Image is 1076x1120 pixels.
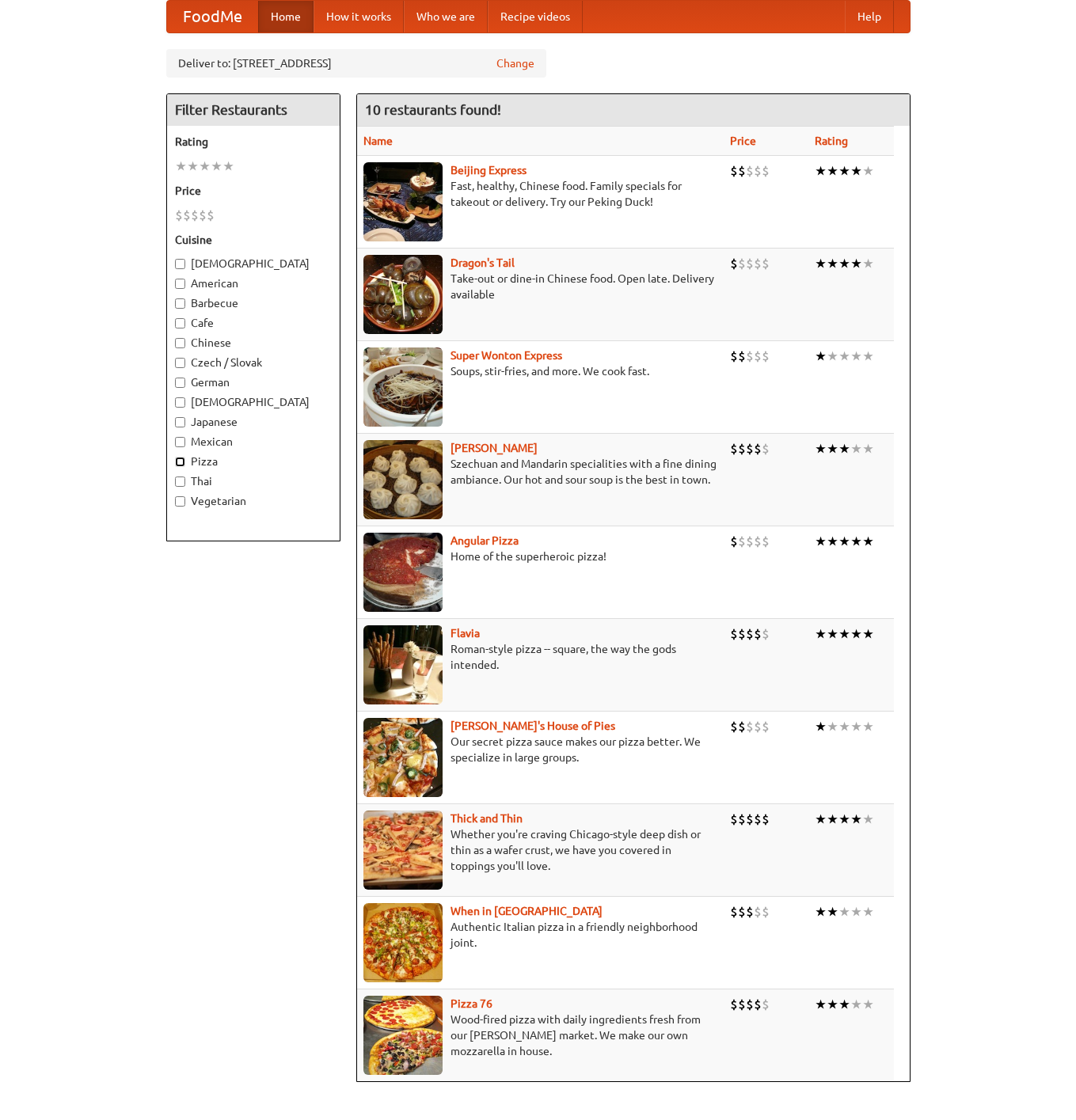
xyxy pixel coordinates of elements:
[175,473,332,489] label: Thai
[451,442,538,454] b: [PERSON_NAME]
[850,347,862,365] li: ★
[827,255,838,272] li: ★
[363,178,718,210] p: Fast, healthy, Chinese food. Family specials for takeout or delivery. Try our Peking Duck!
[815,718,827,735] li: ★
[166,49,546,78] div: Deliver to: [STREET_ADDRESS]
[451,256,515,269] a: Dragon's Tail
[175,183,332,199] h5: Price
[815,625,827,643] li: ★
[199,207,207,224] li: $
[363,271,718,302] p: Take-out or dine-in Chinese food. Open late. Delivery available
[451,534,519,547] b: Angular Pizza
[754,996,762,1013] li: $
[175,335,332,351] label: Chinese
[730,533,738,550] li: $
[175,256,332,271] label: [DEMOGRAPHIC_DATA]
[363,456,718,488] p: Szechuan and Mandarin specialities with a fine dining ambiance. Our hot and sour soup is the best...
[762,533,770,550] li: $
[363,347,443,427] img: superwonton.jpg
[183,207,191,224] li: $
[365,102,501,117] ng-pluralize: 10 restaurants found!
[363,811,443,890] img: thick.jpg
[754,811,762,828] li: $
[862,903,874,921] li: ★
[827,440,838,457] li: ★
[175,378,185,388] input: German
[199,158,211,175] li: ★
[838,996,850,1013] li: ★
[862,255,874,272] li: ★
[363,734,718,765] p: Our secret pizza sauce makes our pizza better. We specialize in large groups.
[175,493,332,509] label: Vegetarian
[738,440,746,457] li: $
[167,94,340,126] h4: Filter Restaurants
[167,1,258,32] a: FoodMe
[827,347,838,365] li: ★
[363,625,443,704] img: flavia.jpg
[738,533,746,550] li: $
[488,1,583,32] a: Recipe videos
[762,903,770,921] li: $
[363,162,443,241] img: beijing.jpg
[451,905,603,917] a: When in [GEOGRAPHIC_DATA]
[754,533,762,550] li: $
[762,347,770,365] li: $
[451,719,615,732] a: [PERSON_NAME]'s House of Pies
[746,533,754,550] li: $
[838,347,850,365] li: ★
[175,279,185,289] input: American
[746,347,754,365] li: $
[175,496,185,507] input: Vegetarian
[730,162,738,180] li: $
[175,414,332,430] label: Japanese
[850,718,862,735] li: ★
[187,158,199,175] li: ★
[762,811,770,828] li: $
[838,903,850,921] li: ★
[850,903,862,921] li: ★
[850,625,862,643] li: ★
[730,625,738,643] li: $
[363,549,718,564] p: Home of the superheroic pizza!
[762,625,770,643] li: $
[827,903,838,921] li: ★
[738,255,746,272] li: $
[746,996,754,1013] li: $
[175,259,185,269] input: [DEMOGRAPHIC_DATA]
[175,417,185,427] input: Japanese
[451,812,523,825] a: Thick and Thin
[827,533,838,550] li: ★
[730,811,738,828] li: $
[850,811,862,828] li: ★
[862,996,874,1013] li: ★
[207,207,215,224] li: $
[730,440,738,457] li: $
[211,158,222,175] li: ★
[175,275,332,291] label: American
[363,826,718,874] p: Whether you're craving Chicago-style deep dish or thin as a wafer crust, we have you covered in t...
[175,134,332,150] h5: Rating
[363,718,443,797] img: luigis.jpg
[738,625,746,643] li: $
[363,363,718,379] p: Soups, stir-fries, and more. We cook fast.
[175,434,332,450] label: Mexican
[815,440,827,457] li: ★
[746,718,754,735] li: $
[175,437,185,447] input: Mexican
[815,903,827,921] li: ★
[451,627,480,640] b: Flavia
[862,347,874,365] li: ★
[451,164,527,177] b: Beijing Express
[838,255,850,272] li: ★
[738,718,746,735] li: $
[363,996,443,1075] img: pizza76.jpg
[838,625,850,643] li: ★
[496,55,534,71] a: Change
[175,207,183,224] li: $
[451,349,562,362] a: Super Wonton Express
[862,718,874,735] li: ★
[363,255,443,334] img: dragon.jpg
